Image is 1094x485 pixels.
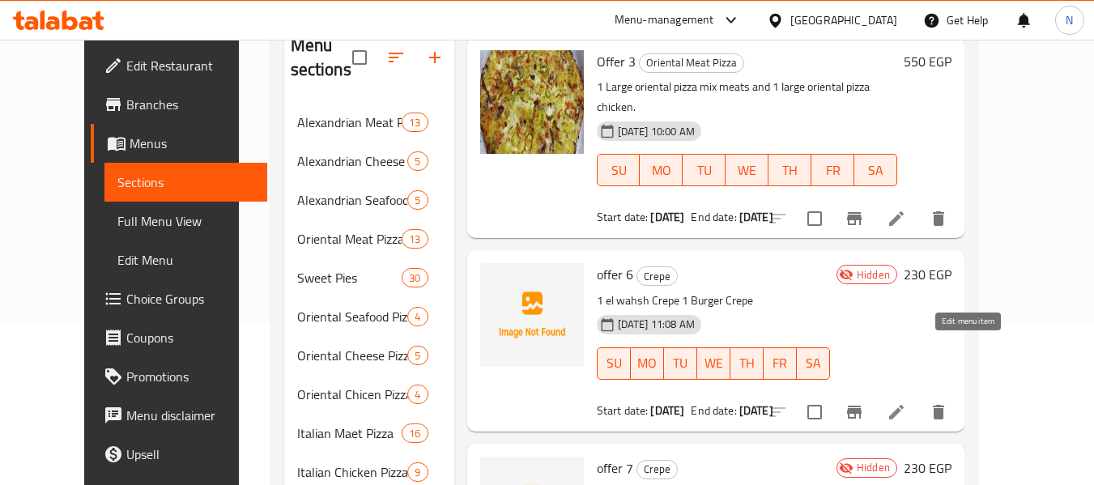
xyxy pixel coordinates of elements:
[117,211,254,231] span: Full Menu View
[704,351,724,375] span: WE
[408,387,427,402] span: 4
[297,113,402,132] span: Alexandrian Meat Pie
[126,406,254,425] span: Menu disclaimer
[739,400,773,421] b: [DATE]
[377,38,415,77] span: Sort sections
[415,38,454,77] button: Add section
[850,267,896,283] span: Hidden
[284,219,454,258] div: Oriental Meat Pizza13
[402,426,427,441] span: 16
[284,258,454,297] div: Sweet Pies30
[126,95,254,114] span: Branches
[126,367,254,386] span: Promotions
[611,124,701,139] span: [DATE] 10:00 AM
[402,268,428,287] div: items
[640,154,683,186] button: MO
[291,33,352,82] h2: Menu sections
[597,262,633,287] span: offer 6
[91,124,267,163] a: Menus
[636,460,678,479] div: Crepe
[775,159,805,182] span: TH
[597,77,897,117] p: 1 Large oriental pizza mix meats and 1 large oriental pizza chicken.
[798,395,832,429] span: Select to update
[284,375,454,414] div: Oriental Chicen Pizza4
[297,346,408,365] span: Oriental Cheese Pizza
[835,199,874,238] button: Branch-specific-item
[604,351,624,375] span: SU
[126,445,254,464] span: Upsell
[297,307,408,326] span: Oriental Seafood Pizza
[126,56,254,75] span: Edit Restaurant
[850,460,896,475] span: Hidden
[904,50,951,73] h6: 550 EGP
[697,347,730,380] button: WE
[737,351,757,375] span: TH
[604,159,634,182] span: SU
[297,385,408,404] div: Oriental Chicen Pizza
[284,336,454,375] div: Oriental Cheese Pizza5
[91,85,267,124] a: Branches
[407,190,428,210] div: items
[597,400,649,421] span: Start date:
[284,297,454,336] div: Oriental Seafood Pizza4
[104,163,267,202] a: Sections
[297,190,408,210] span: Alexandrian Seafood Pie
[130,134,254,153] span: Menus
[408,309,427,325] span: 4
[407,346,428,365] div: items
[803,351,824,375] span: SA
[126,289,254,308] span: Choice Groups
[480,263,584,367] img: offer 6
[284,414,454,453] div: Italian Maet Pizza16
[297,423,402,443] span: Italian Maet Pizza
[811,154,854,186] button: FR
[691,400,736,421] span: End date:
[402,423,428,443] div: items
[637,460,677,479] span: Crepe
[904,457,951,479] h6: 230 EGP
[284,142,454,181] div: Alexandrian Cheese Pie5
[407,385,428,404] div: items
[284,103,454,142] div: Alexandrian Meat Pie13
[637,351,658,375] span: MO
[615,11,714,30] div: Menu-management
[639,53,744,73] div: Oriental Meat Pizza
[408,193,427,208] span: 5
[408,348,427,364] span: 5
[407,462,428,482] div: items
[730,347,764,380] button: TH
[597,347,631,380] button: SU
[597,206,649,228] span: Start date:
[91,46,267,85] a: Edit Restaurant
[297,462,408,482] span: Italian Chicken Pizza
[854,154,897,186] button: SA
[919,199,958,238] button: delete
[597,49,636,74] span: Offer 3
[798,202,832,236] span: Select to update
[919,393,958,432] button: delete
[104,202,267,240] a: Full Menu View
[636,266,678,286] div: Crepe
[408,465,427,480] span: 9
[650,206,684,228] b: [DATE]
[408,154,427,169] span: 5
[726,154,768,186] button: WE
[402,229,428,249] div: items
[407,151,428,171] div: items
[297,268,402,287] span: Sweet Pies
[691,206,736,228] span: End date:
[297,229,402,249] span: Oriental Meat Pizza
[790,11,897,29] div: [GEOGRAPHIC_DATA]
[597,154,641,186] button: SU
[664,347,697,380] button: TU
[407,307,428,326] div: items
[402,115,427,130] span: 13
[402,113,428,132] div: items
[117,172,254,192] span: Sections
[739,206,773,228] b: [DATE]
[904,263,951,286] h6: 230 EGP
